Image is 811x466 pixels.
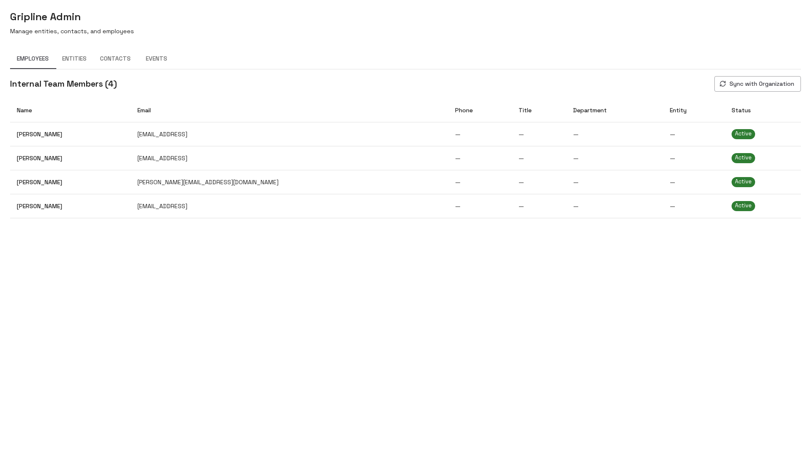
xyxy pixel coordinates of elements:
[10,49,55,69] button: Employees
[566,122,663,146] td: —
[566,170,663,194] td: —
[131,194,448,218] td: [EMAIL_ADDRESS]
[93,49,137,69] button: Contacts
[512,122,566,146] td: —
[512,146,566,170] td: —
[10,10,134,24] h5: Gripline Admin
[566,146,663,170] td: —
[55,49,93,69] button: Entities
[131,122,448,146] td: [EMAIL_ADDRESS]
[725,98,801,122] th: Status
[566,98,663,122] th: Department
[448,194,512,218] td: —
[448,122,512,146] td: —
[10,98,131,122] th: Name
[663,194,725,218] td: —
[663,98,725,122] th: Entity
[131,98,448,122] th: Email
[732,154,755,162] span: Active
[512,170,566,194] td: —
[17,154,124,162] p: [PERSON_NAME]
[663,122,725,146] td: —
[17,178,124,186] p: [PERSON_NAME]
[448,170,512,194] td: —
[732,178,755,186] span: Active
[10,77,117,90] h6: Internal Team Members ( 4 )
[732,202,755,210] span: Active
[512,194,566,218] td: —
[17,130,124,138] p: [PERSON_NAME]
[663,146,725,170] td: —
[10,27,134,35] p: Manage entities, contacts, and employees
[448,146,512,170] td: —
[137,49,175,69] button: Events
[131,170,448,194] td: [PERSON_NAME][EMAIL_ADDRESS][DOMAIN_NAME]
[663,170,725,194] td: —
[714,76,801,92] button: Sync with Organization
[448,98,512,122] th: Phone
[17,202,124,210] p: [PERSON_NAME]
[131,146,448,170] td: [EMAIL_ADDRESS]
[732,130,755,138] span: Active
[566,194,663,218] td: —
[512,98,566,122] th: Title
